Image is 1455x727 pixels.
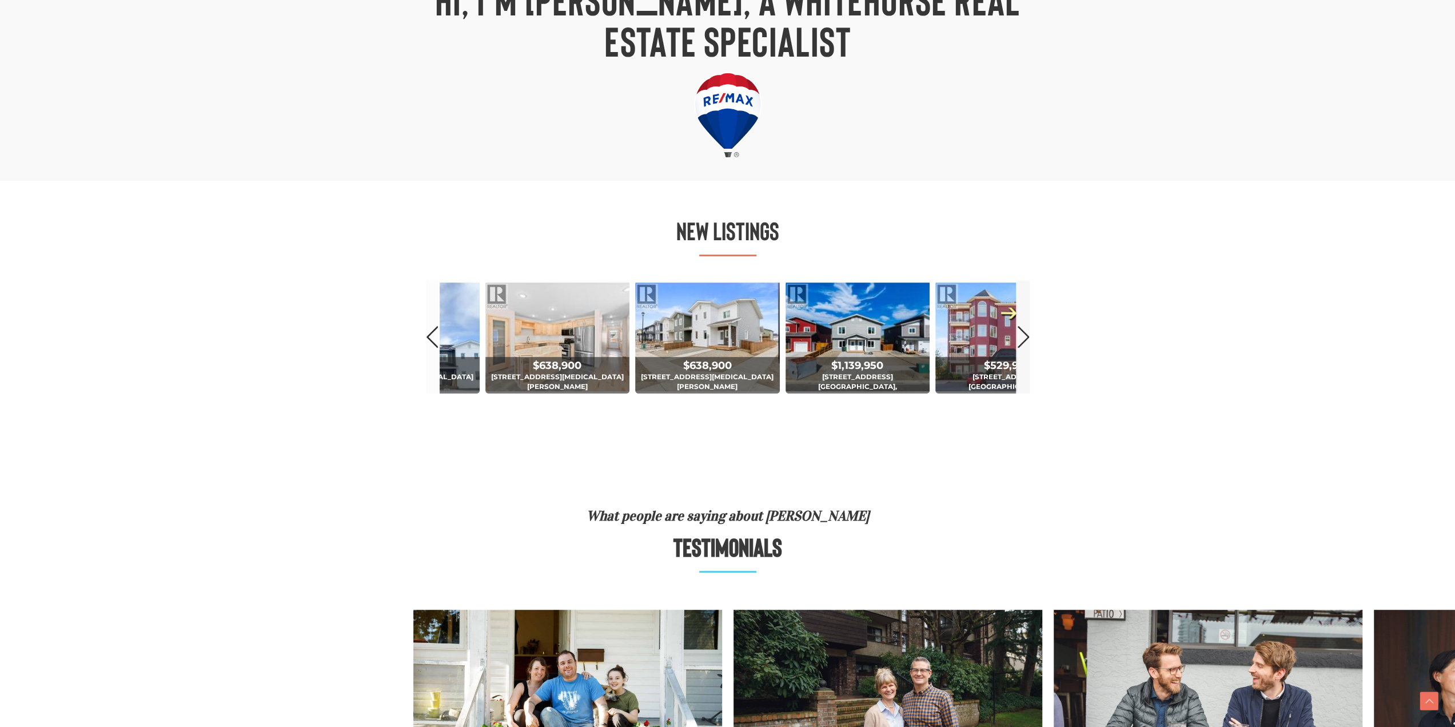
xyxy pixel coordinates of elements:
a: Next [1017,280,1030,393]
div: $638,900 [636,359,779,372]
h2: New Listings [482,218,974,243]
span: [STREET_ADDRESS] [GEOGRAPHIC_DATA], [GEOGRAPHIC_DATA] [935,358,1080,427]
img: <div class="price">$638,900</div> 214 Witch Hazel Drive<br>Whitehorse, Yukon<br><div class='bed_b... [635,280,780,393]
img: <div class="price">$529,900</div> 208-6100 6th Avenue<br>Whitehorse, Yukon<br><div class='bed_bat... [935,280,1080,393]
h2: Testimonials [408,534,1048,559]
div: $529,900 [936,359,1079,372]
h4: What people are saying about [PERSON_NAME] [408,509,1048,523]
span: [STREET_ADDRESS][MEDICAL_DATA][PERSON_NAME] [GEOGRAPHIC_DATA], [GEOGRAPHIC_DATA] [635,358,780,436]
span: [STREET_ADDRESS][MEDICAL_DATA][PERSON_NAME] [GEOGRAPHIC_DATA], [GEOGRAPHIC_DATA] [485,358,630,436]
img: <div class="price">$1,139,950</div> 47 Ellwood Street<br>Whitehorse, Yukon<br><div class='bed_bat... [786,280,930,393]
a: Prev [426,280,439,393]
div: $638,900 [487,359,629,372]
img: <div class="price">$638,900</div> 218 Witch Hazel Drive<br>Whitehorse, Yukon<br><div class='bed_b... [485,280,630,393]
div: $1,139,950 [787,359,929,372]
span: [STREET_ADDRESS] [GEOGRAPHIC_DATA], [GEOGRAPHIC_DATA] [786,358,930,427]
